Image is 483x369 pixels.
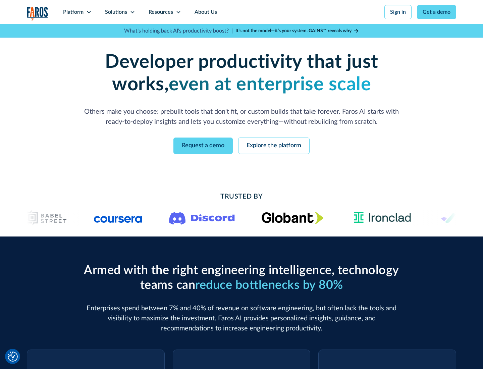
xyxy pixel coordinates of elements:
a: It’s not the model—it’s your system. GAINS™ reveals why [235,28,359,35]
img: Ironclad Logo [351,210,414,226]
strong: even at enterprise scale [169,75,371,94]
button: Cookie Settings [8,352,18,362]
p: Others make you choose: prebuilt tools that don't fit, or custom builds that take forever. Faros ... [80,107,402,127]
a: Sign in [384,5,412,19]
img: Logo of the analytics and reporting company Faros. [27,7,48,20]
a: Request a demo [173,138,233,154]
a: Get a demo [417,5,456,19]
img: Globant's logo [262,212,324,224]
strong: Developer productivity that just works, [105,53,378,94]
a: home [27,7,48,20]
h2: Armed with the right engineering intelligence, technology teams can [80,263,402,292]
div: Resources [149,8,173,16]
div: Platform [63,8,84,16]
p: What's holding back AI's productivity boost? | [124,27,233,35]
h2: Trusted By [80,192,402,202]
span: reduce bottlenecks by 80% [195,279,343,291]
a: Explore the platform [238,138,310,154]
p: Enterprises spend between 7% and 40% of revenue on software engineering, but often lack the tools... [80,303,402,333]
div: Solutions [105,8,127,16]
img: Logo of the communication platform Discord. [169,211,235,225]
strong: It’s not the model—it’s your system. GAINS™ reveals why [235,29,352,33]
img: Logo of the online learning platform Coursera. [94,212,142,223]
img: Revisit consent button [8,352,18,362]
